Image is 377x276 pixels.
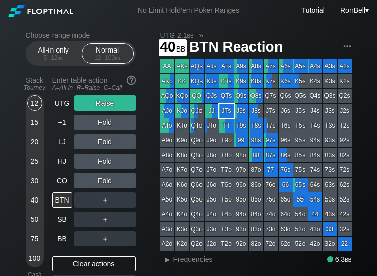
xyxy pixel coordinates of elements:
div: 74o [264,207,278,221]
div: A9o [160,133,174,147]
div: 95s [293,133,308,147]
div: 94o [234,207,248,221]
div: J2o [205,237,219,251]
div: Q4s [308,89,322,103]
div: K8o [175,148,189,162]
div: ＋ [74,192,136,208]
div: J3s [323,104,337,118]
div: J4s [308,104,322,118]
div: K3s [323,74,337,88]
div: T8o [219,148,234,162]
div: K9s [234,74,248,88]
div: Q8o [190,148,204,162]
div: Fold [74,173,136,188]
div: A6o [160,178,174,192]
div: 55 [293,192,308,207]
div: J9o [205,133,219,147]
div: HJ [52,154,72,169]
div: T4o [219,207,234,221]
div: K5s [293,74,308,88]
div: 75 [27,231,42,246]
div: QJo [190,104,204,118]
div: 97s [264,133,278,147]
div: 32s [338,222,352,236]
div: 85o [249,192,263,207]
div: K6s [279,74,293,88]
div: 73o [264,222,278,236]
div: 43o [308,222,322,236]
span: 40 [159,39,187,56]
div: A4o [160,207,174,221]
div: 83s [323,148,337,162]
div: T9s [234,118,248,133]
div: AQo [160,89,174,103]
div: KK [175,74,189,88]
div: Normal [84,44,131,63]
div: 99 [234,133,248,147]
div: 52o [293,237,308,251]
div: T9o [219,133,234,147]
div: 96o [234,178,248,192]
div: KTo [175,118,189,133]
div: A8o [160,148,174,162]
div: ＋ [74,212,136,227]
div: 87s [264,148,278,162]
div: K3o [175,222,189,236]
div: Raise [74,95,136,111]
div: Q2o [190,237,204,251]
div: A2s [338,59,352,73]
div: K2s [338,74,352,88]
div: AKs [175,59,189,73]
div: 66 [279,178,293,192]
div: 98o [234,148,248,162]
div: QQ [190,89,204,103]
div: A9s [234,59,248,73]
div: 72s [338,163,352,177]
div: 86o [249,178,263,192]
div: KQo [175,89,189,103]
div: 40 [27,192,42,208]
div: Stack [21,72,48,95]
div: Tourney [21,84,48,91]
div: K7o [175,163,189,177]
div: J8s [249,104,263,118]
div: T2o [219,237,234,251]
img: ellipsis.fd386fe8.svg [342,41,353,52]
div: A8s [249,59,263,73]
div: T6s [279,118,293,133]
span: bb [176,42,186,54]
div: T5s [293,118,308,133]
span: RonBell [340,6,365,14]
div: T2s [338,118,352,133]
div: A2o [160,237,174,251]
div: 53s [323,192,337,207]
div: Fold [74,115,136,130]
div: A3o [160,222,174,236]
div: TT [219,118,234,133]
div: 92s [338,133,352,147]
div: UTG [52,95,72,111]
div: ▸ [161,253,174,265]
div: KJo [175,104,189,118]
div: AJo [160,104,174,118]
div: 54s [308,192,322,207]
div: Q6s [279,89,293,103]
div: 42s [338,207,352,221]
div: 63s [323,178,337,192]
div: 88 [249,148,263,162]
div: T5o [219,192,234,207]
span: bb [187,31,193,39]
div: 87o [249,163,263,177]
div: 15 [27,115,42,130]
div: QTs [219,89,234,103]
div: A6s [279,59,293,73]
div: 94s [308,133,322,147]
div: A4s [308,59,322,73]
div: 97o [234,163,248,177]
div: JTs [219,104,234,118]
div: 93o [234,222,248,236]
div: 50 [27,212,42,227]
div: QJs [205,89,219,103]
div: Q7o [190,163,204,177]
div: K5o [175,192,189,207]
